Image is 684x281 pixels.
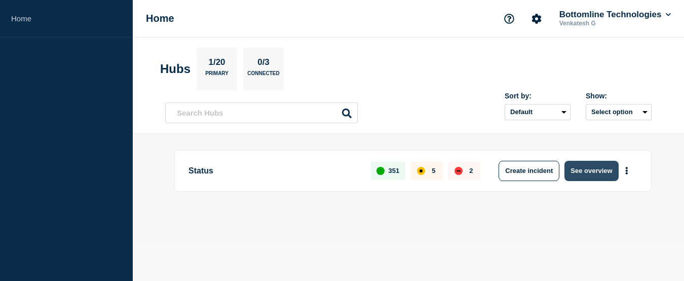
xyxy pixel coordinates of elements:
input: Search Hubs [165,102,358,123]
div: down [454,167,463,175]
p: Primary [205,71,229,81]
p: 351 [389,167,400,174]
div: affected [417,167,425,175]
button: Account settings [526,8,547,29]
select: Sort by [505,104,571,120]
p: 0/3 [254,57,274,71]
h1: Home [146,13,174,24]
p: Connected [247,71,279,81]
button: See overview [564,161,618,181]
div: up [376,167,385,175]
div: Sort by: [505,92,571,100]
div: Show: [586,92,652,100]
p: 1/20 [205,57,229,71]
button: Create incident [499,161,559,181]
button: Select option [586,104,652,120]
p: 2 [469,167,473,174]
button: More actions [620,161,633,180]
button: Support [499,8,520,29]
button: Bottomline Technologies [557,10,673,20]
p: 5 [432,167,435,174]
p: Venkatesh G [557,20,663,27]
p: Status [188,161,359,181]
h2: Hubs [160,62,191,76]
